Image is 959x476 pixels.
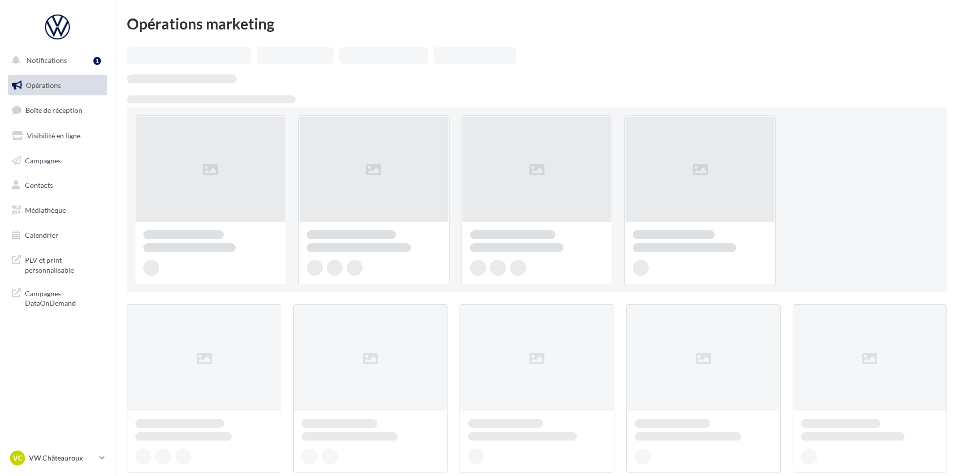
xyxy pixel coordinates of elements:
span: Opérations [26,81,61,89]
a: Opérations [6,75,109,96]
span: PLV et print personnalisable [25,253,103,275]
a: VC VW Châteauroux [8,449,107,468]
a: Contacts [6,175,109,196]
span: Contacts [25,181,53,189]
a: Visibilité en ligne [6,125,109,146]
button: Notifications 1 [6,50,105,71]
span: Campagnes [25,156,61,164]
a: Campagnes DataOnDemand [6,283,109,312]
span: Médiathèque [25,206,66,214]
span: Notifications [26,56,67,64]
p: VW Châteauroux [29,453,95,463]
a: Boîte de réception [6,99,109,121]
a: Médiathèque [6,200,109,221]
span: Calendrier [25,231,58,239]
span: Visibilité en ligne [27,131,80,140]
a: PLV et print personnalisable [6,249,109,279]
a: Campagnes [6,150,109,171]
span: Campagnes DataOnDemand [25,287,103,308]
span: Boîte de réception [25,106,82,114]
div: Opérations marketing [127,16,947,31]
div: 1 [93,57,101,65]
a: Calendrier [6,225,109,246]
span: VC [13,453,22,463]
